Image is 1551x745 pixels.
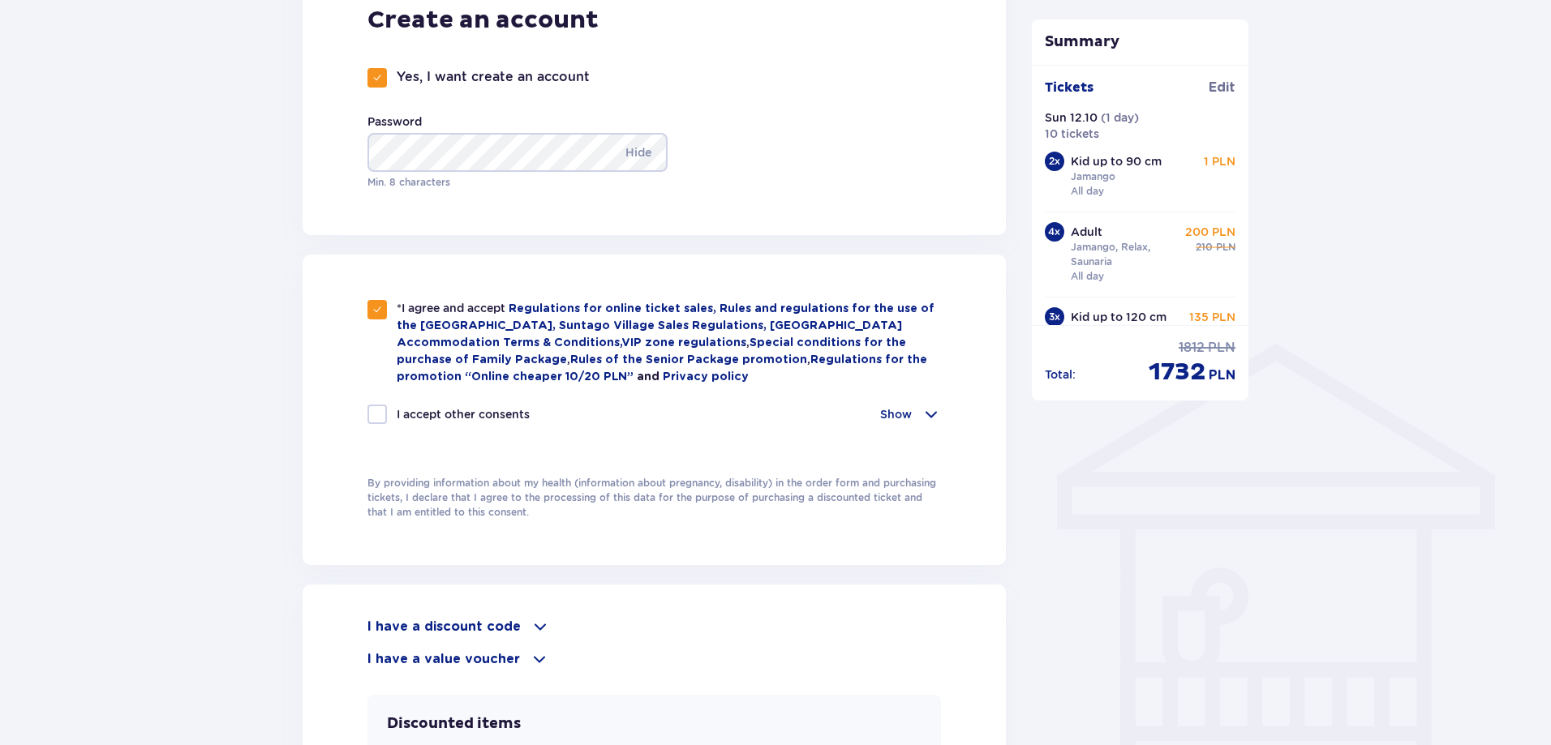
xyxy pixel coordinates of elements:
p: Adult [1071,224,1102,240]
p: Tickets [1045,79,1093,96]
div: 3 x [1045,307,1064,327]
p: ( 1 day ) [1101,109,1139,126]
a: Rules of the Senior Package promotion [570,354,807,366]
div: 2 x [1045,152,1064,171]
p: Jamango [1071,169,1115,184]
p: 135 PLN [1189,309,1235,325]
span: PLN [1216,240,1235,255]
span: *I agree and accept [397,302,509,315]
p: Discounted items [387,714,521,734]
p: 10 tickets [1045,126,1099,142]
a: VIP zone regulations [621,337,746,349]
p: Min. 8 characters [367,175,668,190]
span: 1732 [1149,357,1205,387]
a: Suntago Village Sales Regulations, [559,320,770,332]
p: Yes, I want create an account [397,68,590,86]
p: Sun 12.10 [1045,109,1098,126]
p: Hide [625,133,651,172]
p: I accept other consents [397,406,530,422]
p: Summary [1032,32,1249,52]
span: Edit [1209,79,1235,96]
div: 4 x [1045,222,1064,242]
p: Show [880,406,912,422]
p: Jamango, Relax, Saunaria [1071,240,1183,269]
p: Total : [1045,366,1076,383]
span: 210 [1196,240,1213,255]
p: All day [1071,184,1104,199]
p: I have a discount code [367,618,521,636]
label: Password [367,113,422,130]
p: 200 PLN [1185,224,1235,240]
p: Kid up to 90 cm [1071,153,1162,169]
span: and [637,371,663,383]
p: 1 PLN [1204,153,1235,169]
span: PLN [1208,339,1235,357]
p: Kid up to 120 cm [1071,309,1166,325]
span: PLN [1209,366,1235,384]
p: All day [1071,269,1104,284]
p: Create an account [367,5,599,36]
p: , , , [397,300,941,385]
a: Regulations for online ticket sales, [509,303,720,315]
a: Privacy policy [663,371,749,383]
p: By providing information about my health (information about pregnancy, disability) in the order f... [367,476,941,520]
span: 1812 [1179,339,1205,357]
p: I have a value voucher [367,650,520,668]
